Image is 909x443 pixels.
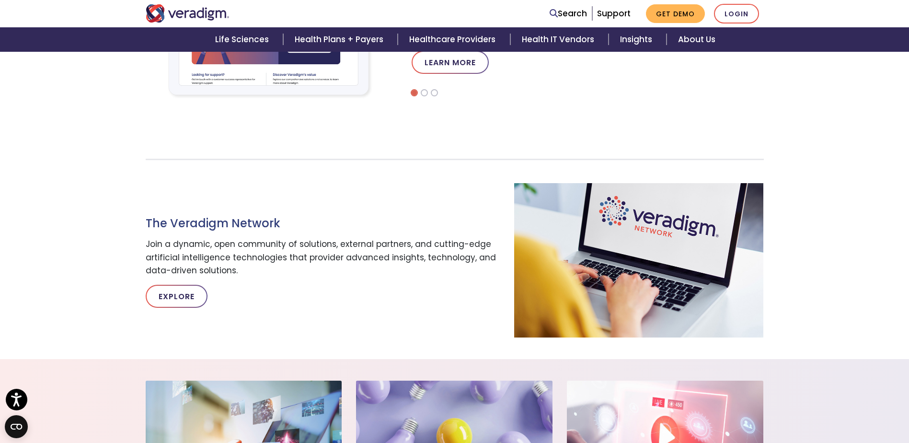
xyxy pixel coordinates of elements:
[146,238,500,277] p: Join a dynamic, open community of solutions, external partners, and cutting-edge artificial intel...
[5,415,28,438] button: Open CMP widget
[646,4,705,23] a: Get Demo
[398,27,510,52] a: Healthcare Providers
[714,4,759,23] a: Login
[609,27,667,52] a: Insights
[146,217,500,231] h3: The Veradigm Network
[597,8,631,19] a: Support
[667,27,727,52] a: About Us
[550,7,587,20] a: Search
[204,27,283,52] a: Life Sciences
[725,374,897,431] iframe: Drift Chat Widget
[510,27,609,52] a: Health IT Vendors
[412,51,489,74] a: Learn More
[146,285,207,308] a: Explore
[283,27,398,52] a: Health Plans + Payers
[146,4,230,23] img: Veradigm logo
